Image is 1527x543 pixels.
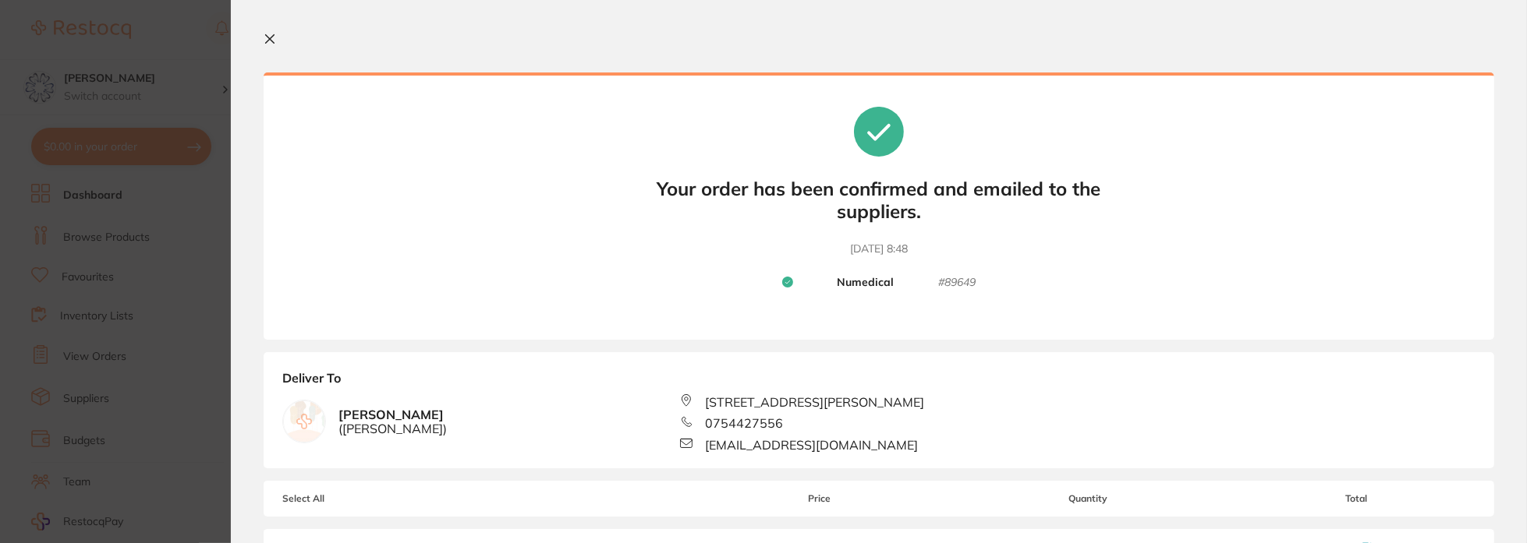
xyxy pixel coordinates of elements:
span: [STREET_ADDRESS][PERSON_NAME] [705,395,924,409]
span: ( [PERSON_NAME] ) [338,421,447,435]
span: [EMAIL_ADDRESS][DOMAIN_NAME] [705,438,918,452]
span: Price [700,493,939,504]
b: Your order has been confirmed and emailed to the suppliers. [645,178,1113,223]
b: Numedical [838,276,895,290]
span: Quantity [939,493,1238,504]
b: Deliver To [282,371,1476,394]
img: empty.jpg [283,400,325,443]
small: # 89649 [938,276,976,290]
span: 0754427556 [705,416,783,430]
span: Total [1237,493,1476,504]
span: Select All [282,493,438,504]
b: [PERSON_NAME] [338,407,447,436]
